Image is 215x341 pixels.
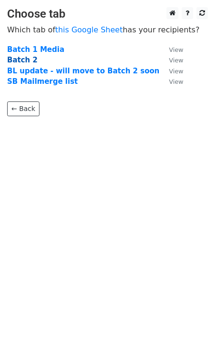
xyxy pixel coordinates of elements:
[55,25,123,34] a: this Google Sheet
[7,25,208,35] p: Which tab of has your recipients?
[159,45,183,54] a: View
[7,101,39,116] a: ← Back
[7,67,159,75] a: BL update - will move to Batch 2 soon
[7,56,38,64] a: Batch 2
[7,77,78,86] a: SB Mailmerge list
[169,57,183,64] small: View
[169,68,183,75] small: View
[167,295,215,341] iframe: Chat Widget
[7,45,64,54] a: Batch 1 Media
[7,7,208,21] h3: Choose tab
[159,77,183,86] a: View
[169,78,183,85] small: View
[159,67,183,75] a: View
[169,46,183,53] small: View
[159,56,183,64] a: View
